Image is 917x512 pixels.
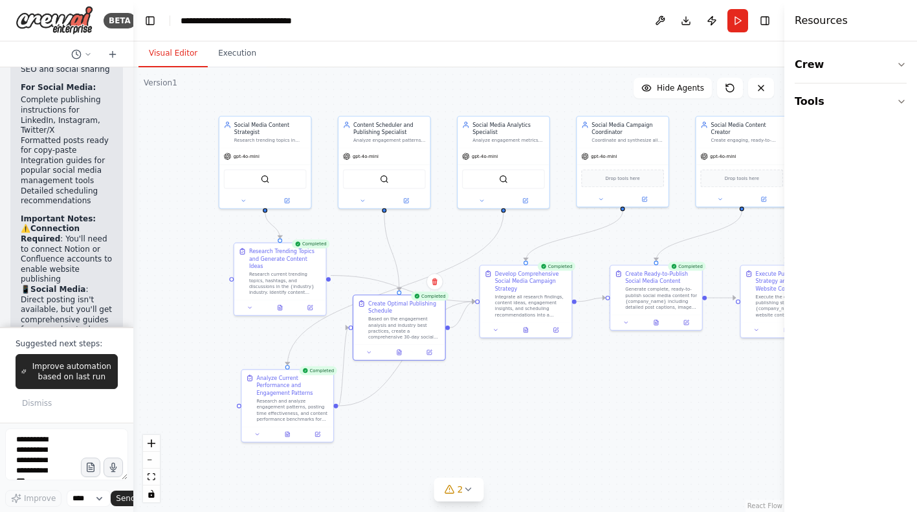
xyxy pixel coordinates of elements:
div: Completed [299,366,337,375]
li: Detailed scheduling recommendations [21,186,113,206]
g: Edge from 4a8f9fcb-332e-4ce3-9367-6819986e3d42 to 3a617357-ac32-495e-9724-58f5a1b58ee5 [331,272,475,306]
g: Edge from 9012d816-5b8a-4632-a624-dc05917b31e7 to 62cc74cc-9780-495a-9361-a662e0b007c9 [381,213,403,291]
div: Integrate all research findings, content ideas, engagement insights, and scheduling recommendatio... [495,294,568,318]
div: CompletedDevelop Comprehensive Social Media Campaign StrategyIntegrate all research findings, con... [480,265,573,338]
span: gpt-4o-mini [591,153,617,159]
div: Analyze Current Performance and Engagement Patterns [256,374,329,397]
span: 2 [458,483,463,496]
span: gpt-4o-mini [234,153,260,159]
div: Social Media Content CreatorCreate engaging, ready-to-publish social media content for {company_n... [695,116,788,208]
g: Edge from 15855105-ac8f-42e9-8ac5-e863db7fff18 to 4a8f9fcb-332e-4ce3-9367-6819986e3d42 [261,213,284,239]
div: React Flow controls [143,435,160,502]
div: Research trending topics in {industry} and generate creative, engaging content ideas that align w... [234,137,307,143]
span: gpt-4o-mini [353,153,379,159]
button: Open in side panel [266,196,308,205]
button: Open in side panel [385,196,427,205]
button: Execution [208,40,267,67]
li: Complete publishing instructions for LinkedIn, Instagram, Twitter/X [21,95,113,135]
button: zoom in [143,435,160,452]
div: Execute the comprehensive publishing strategy for {company_name} by creating website content and ... [756,294,828,318]
strong: Connection Required [21,224,80,243]
div: Social Media Content StrategistResearch trending topics in {industry} and generate creative, enga... [219,116,312,209]
button: View output [510,326,542,335]
img: Logo [16,6,93,35]
button: Open in side panel [543,326,569,335]
button: Delete node [426,273,443,290]
li: Formatted posts ready for copy-paste [21,136,113,156]
button: Visual Editor [138,40,208,67]
button: Send [111,491,151,506]
div: CompletedResearch Trending Topics and Generate Content IdeasResearch current trending topics, has... [234,243,327,316]
div: Social Media Analytics SpecialistAnalyze engagement metrics and performance data for {company_nam... [457,116,550,209]
button: View output [771,326,802,335]
img: SerperDevTool [380,175,389,184]
div: Based on the engagement analysis and industry best practices, create a comprehensive 30-day socia... [368,317,441,340]
g: Edge from 8382fd36-1b35-4fb8-9afb-b7fe8b4f6de2 to 62cc74cc-9780-495a-9361-a662e0b007c9 [338,324,348,409]
a: React Flow attribution [747,502,782,509]
button: Hide Agents [634,78,712,98]
div: Coordinate and synthesize all social media activities for {company_name}, creating comprehensive ... [591,137,664,143]
button: View output [383,348,415,357]
button: Switch to previous chat [66,47,97,62]
div: CompletedCreate Ready-to-Publish Social Media ContentGenerate complete, ready-to-publish social m... [610,265,703,331]
div: Research current trending topics, hashtags, and discussions in the {industry} industry. Identify ... [249,272,322,296]
div: Research Trending Topics and Generate Content Ideas [249,248,322,271]
div: Social Media Content Creator [711,121,784,136]
span: Dismiss [22,398,52,408]
div: BETA [104,13,136,28]
span: gpt-4o-mini [710,153,736,159]
button: toggle interactivity [143,485,160,502]
button: Start a new chat [102,47,123,62]
button: Improve automation based on last run [16,354,118,389]
button: Open in side panel [504,196,546,205]
button: View output [641,318,672,327]
strong: For Social Media: [21,83,96,92]
div: Create Ready-to-Publish Social Media Content [625,270,698,285]
button: Open in side panel [416,348,442,357]
div: Completed [411,292,448,301]
button: Open in side panel [623,195,665,204]
strong: Important Notes: [21,214,96,223]
div: Analyze engagement metrics and performance data for {company_name} social media presence. Provide... [472,137,545,143]
div: Research and analyze engagement patterns, posting time effectiveness, and content performance ben... [256,398,329,422]
button: Upload files [81,458,100,477]
g: Edge from 74b892d2-f393-4b8f-9c06-e8504e3c5fec to af556c95-1ef2-4cf5-b684-486a3f23f29c [707,294,736,302]
span: gpt-4o-mini [472,153,498,159]
button: View output [264,303,296,312]
span: Improve automation based on last run [32,361,112,382]
div: Content Scheduler and Publishing SpecialistAnalyze engagement patterns and optimal posting times ... [338,116,431,209]
g: Edge from 75631c84-55d7-4b74-94ba-a38c694604d8 to 3a617357-ac32-495e-9724-58f5a1b58ee5 [522,211,626,261]
button: Open in side panel [305,430,331,439]
span: Send [116,493,135,504]
h4: Resources [795,13,848,28]
div: Develop Comprehensive Social Media Campaign Strategy [495,270,568,293]
div: Social Media Analytics Specialist [472,121,545,136]
div: Social Media Campaign CoordinatorCoordinate and synthesize all social media activities for {compa... [576,116,669,208]
nav: breadcrumb [181,14,326,27]
button: zoom out [143,452,160,469]
span: Drop tools here [605,175,639,183]
g: Edge from 3a617357-ac32-495e-9724-58f5a1b58ee5 to 74b892d2-f393-4b8f-9c06-e8504e3c5fec [577,294,606,305]
button: Click to speak your automation idea [104,458,123,477]
div: Version 1 [144,78,177,88]
div: Create engaging, ready-to-publish social media content for {company_name} including post captions... [711,137,784,143]
g: Edge from 04b1cfea-fa57-4d13-ba26-0ddf47cc98b1 to 74b892d2-f393-4b8f-9c06-e8504e3c5fec [652,211,746,261]
g: Edge from 62cc74cc-9780-495a-9361-a662e0b007c9 to 3a617357-ac32-495e-9724-58f5a1b58ee5 [450,298,475,331]
button: Hide left sidebar [141,12,159,30]
button: 2 [434,478,484,502]
span: Drop tools here [725,175,759,183]
strong: Social Media [30,285,85,294]
p: Suggested next steps: [16,339,118,349]
button: Improve [5,490,61,507]
button: Tools [795,83,907,120]
div: Generate complete, ready-to-publish social media content for {company_name} including detailed po... [625,287,698,311]
button: Open in side panel [297,303,323,312]
div: Social Media Content Strategist [234,121,307,136]
button: Crew [795,47,907,83]
div: Execute Publishing Strategy and Create Website ContentExecute the comprehensive publishing strate... [740,265,833,338]
div: Completed [538,262,575,271]
div: Completed [292,239,329,249]
button: Hide right sidebar [756,12,774,30]
img: SerperDevTool [261,175,270,184]
div: Analyze engagement patterns and optimal posting times for {industry} across multiple social media... [353,137,426,143]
